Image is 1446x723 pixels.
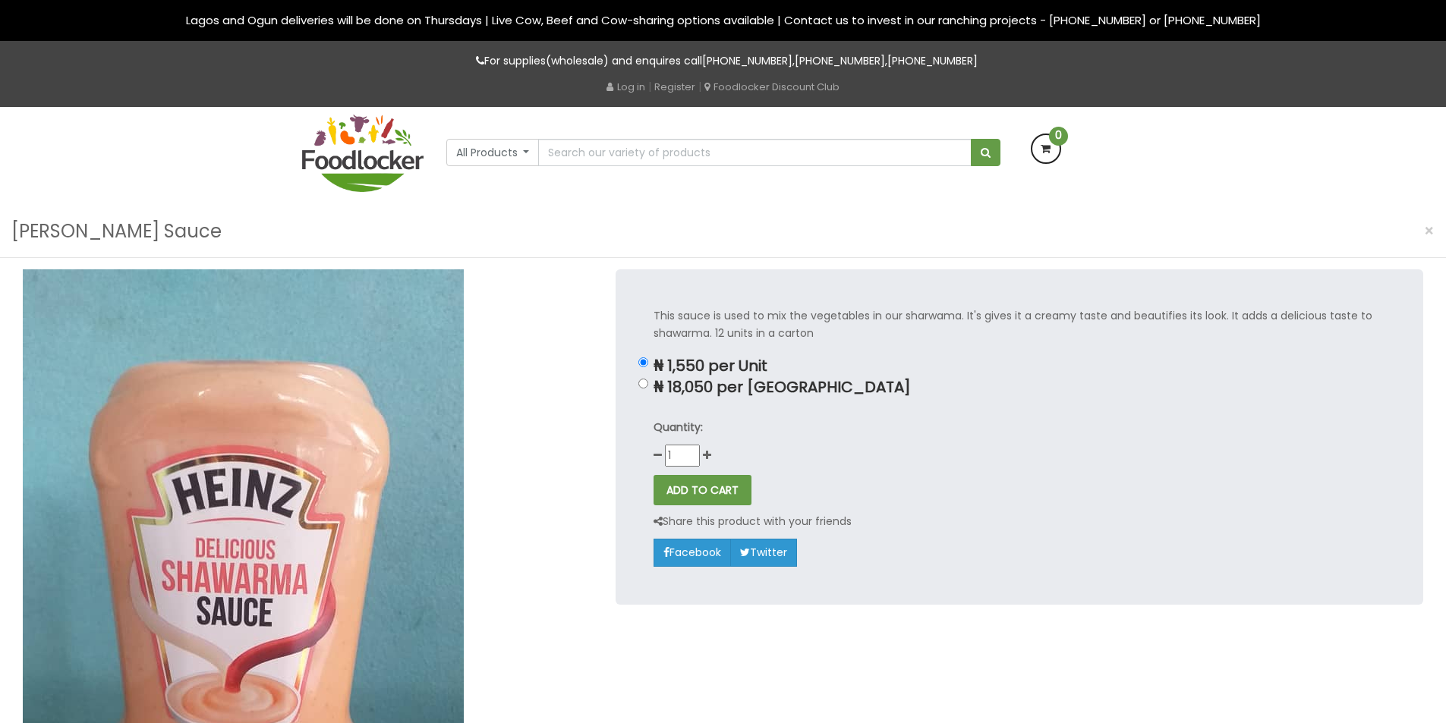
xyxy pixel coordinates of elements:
p: ₦ 18,050 per [GEOGRAPHIC_DATA] [654,379,1385,396]
button: ADD TO CART [654,475,751,505]
span: | [648,79,651,94]
p: Share this product with your friends [654,513,852,530]
span: | [698,79,701,94]
span: 0 [1049,127,1068,146]
p: This sauce is used to mix the vegetables in our sharwama. It's gives it a creamy taste and beauti... [654,307,1385,342]
img: FoodLocker [302,115,424,192]
a: [PHONE_NUMBER] [702,53,792,68]
input: ₦ 1,550 per Unit [638,357,648,367]
a: Foodlocker Discount Club [704,80,840,94]
span: × [1424,220,1435,242]
button: Close [1416,215,1442,247]
h3: [PERSON_NAME] Sauce [11,217,222,246]
span: Lagos and Ogun deliveries will be done on Thursdays | Live Cow, Beef and Cow-sharing options avai... [186,12,1261,28]
input: Search our variety of products [538,139,971,166]
p: ₦ 1,550 per Unit [654,357,1385,375]
a: Twitter [730,539,797,566]
p: For supplies(wholesale) and enquires call , , [302,52,1145,70]
a: [PHONE_NUMBER] [887,53,978,68]
a: [PHONE_NUMBER] [795,53,885,68]
a: Facebook [654,539,731,566]
strong: Quantity: [654,420,703,435]
input: ₦ 18,050 per [GEOGRAPHIC_DATA] [638,379,648,388]
a: Register [654,80,695,94]
a: Log in [606,80,645,94]
button: All Products [446,139,540,166]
